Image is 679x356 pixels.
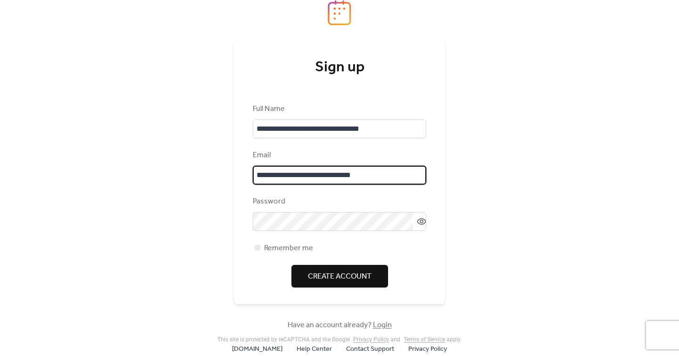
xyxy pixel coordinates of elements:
div: Sign up [253,58,426,77]
span: Remember me [264,243,313,254]
span: Privacy Policy [408,344,447,355]
span: Have an account already? [288,320,392,331]
div: Password [253,196,424,207]
a: [DOMAIN_NAME] [232,343,282,355]
a: Privacy Policy [353,336,389,343]
div: Full Name [253,103,424,115]
a: Login [373,318,392,332]
a: Help Center [297,343,332,355]
span: [DOMAIN_NAME] [232,344,282,355]
a: Privacy Policy [408,343,447,355]
div: Email [253,150,424,161]
a: Contact Support [346,343,394,355]
a: Terms of Service [404,336,445,343]
span: Help Center [297,344,332,355]
button: Create Account [291,265,388,288]
span: Contact Support [346,344,394,355]
span: Create Account [308,271,372,282]
div: This site is protected by reCAPTCHA and the Google and apply . [217,336,462,343]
